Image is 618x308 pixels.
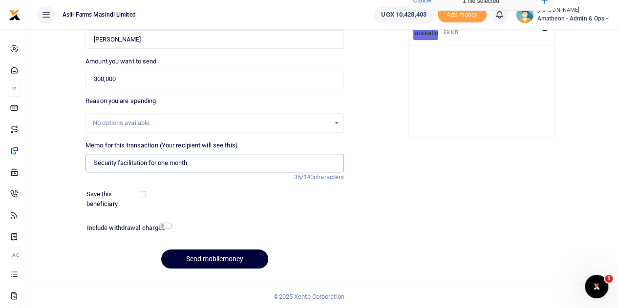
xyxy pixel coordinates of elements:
label: Reason you are spending [85,96,156,106]
li: M [8,81,21,97]
li: Wallet ballance [370,6,437,23]
iframe: Intercom live chat [585,275,608,298]
input: UGX [85,70,344,88]
img: logo-small [9,9,21,21]
li: Ac [8,247,21,263]
span: Add money [438,7,487,23]
a: logo-small logo-large logo-large [9,11,21,18]
small: [PERSON_NAME] [537,6,610,15]
a: Add money [438,10,487,18]
span: 35/140 [294,173,314,181]
img: profile-user [516,6,533,23]
a: profile-user [PERSON_NAME] Amatheon - Admin & Ops [516,6,610,23]
span: Asili Farms Masindi Limited [59,10,140,19]
label: Amount you want to send [85,57,156,66]
input: Loading name... [85,30,344,49]
span: Amatheon - Admin & Ops [537,14,610,23]
button: Send mobilemoney [161,249,268,268]
label: Memo for this transaction (Your recipient will see this) [85,141,238,150]
a: UGX 10,428,403 [374,6,433,23]
span: UGX 10,428,403 [381,10,426,20]
input: Enter extra information [85,154,344,172]
div: 69 KB [444,29,458,36]
li: Toup your wallet [438,7,487,23]
label: Save this beneficiary [86,189,142,208]
span: characters [314,173,344,181]
h6: Include withdrawal charges [87,224,168,232]
div: No options available. [93,118,330,128]
span: 1 [605,275,613,283]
